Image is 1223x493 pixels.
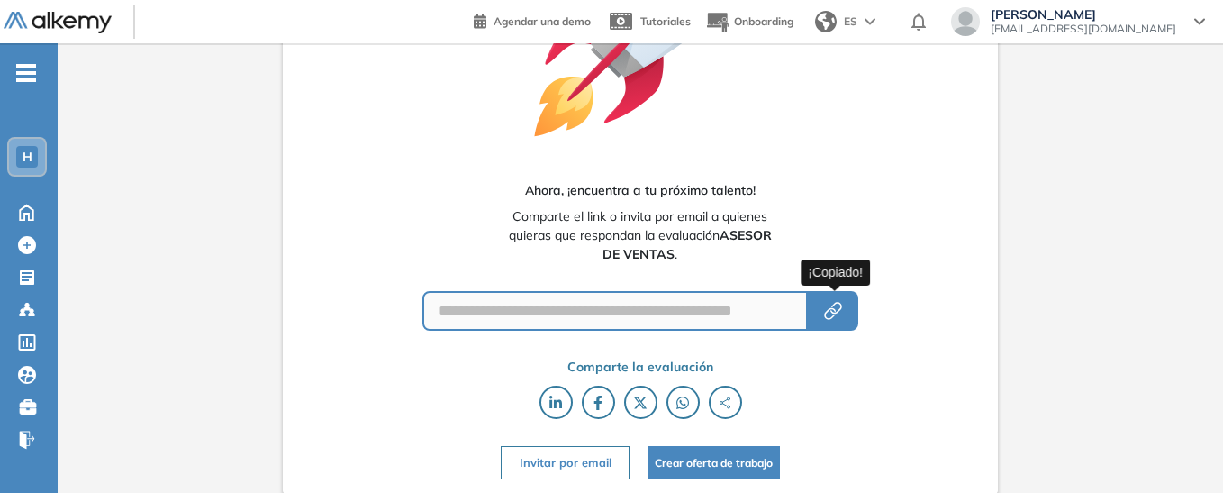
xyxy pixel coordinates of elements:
[640,14,691,28] span: Tutoriales
[865,18,875,25] img: arrow
[525,181,756,200] span: Ahora, ¡encuentra a tu próximo talento!
[23,150,32,164] span: H
[844,14,857,30] span: ES
[991,22,1176,36] span: [EMAIL_ADDRESS][DOMAIN_NAME]
[16,71,36,75] i: -
[4,12,112,34] img: Logo
[501,446,629,479] button: Invitar por email
[567,358,713,377] span: Comparte la evaluación
[705,3,793,41] button: Onboarding
[801,260,870,286] div: ¡Copiado!
[499,207,782,264] span: Comparte el link o invita por email a quienes quieras que respondan la evaluación .
[1133,406,1223,493] iframe: Chat Widget
[474,9,591,31] a: Agendar una demo
[648,446,780,479] button: Crear oferta de trabajo
[494,14,591,28] span: Agendar una demo
[815,11,837,32] img: world
[991,7,1176,22] span: [PERSON_NAME]
[1133,406,1223,493] div: Widget de chat
[734,14,793,28] span: Onboarding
